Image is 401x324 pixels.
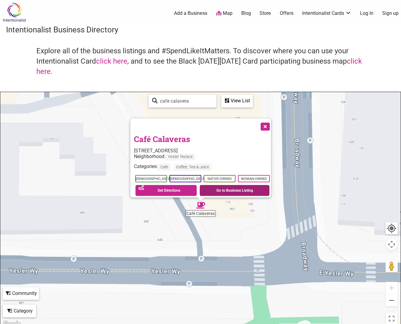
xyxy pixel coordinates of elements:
[3,288,38,299] div: Community
[238,175,270,182] span: Woman-Owned
[200,185,269,196] a: Go to Business Listing
[204,175,236,182] span: Native-Owned
[3,305,35,317] div: Category
[36,46,365,77] h4: Explore all of the business listings and #SpendLikeItMatters. To discover where you can use your ...
[221,94,253,107] div: See a list of the visible businesses
[169,175,201,182] span: [DEMOGRAPHIC_DATA]-Owned
[134,148,271,154] div: [STREET_ADDRESS]
[360,10,373,17] a: Log In
[386,282,398,294] button: Zoom in
[36,57,362,76] a: click here
[149,94,216,107] div: Type to search and filter
[259,10,271,17] a: Store
[257,118,272,134] button: Close
[134,134,190,144] a: Café Calaveras
[386,222,398,234] button: Your Location
[3,287,39,300] div: Filter by Community
[158,164,171,170] span: Cafe
[241,10,251,17] a: Blog
[174,10,207,17] a: Add a Business
[6,24,395,35] h3: Intentionalist Business Directory
[174,164,212,170] span: Coffee, Tea & Juice
[382,10,399,17] a: Sign up
[216,10,232,17] a: Map
[134,154,271,164] div: Neighborhood:
[386,238,398,250] button: Map camera controls
[196,201,205,210] div: Café Calaveras
[135,185,197,196] a: Get Directions
[302,10,351,17] a: Intentionalist Cards
[96,57,127,65] a: click here
[386,294,398,306] button: Zoom out
[135,175,167,182] span: [DEMOGRAPHIC_DATA]-Owned
[222,95,252,107] div: View List
[158,95,213,107] input: Type to find and filter...
[280,10,293,17] a: Offers
[165,154,195,160] span: Yesler Terrace
[3,305,36,317] div: Filter by category
[134,164,271,174] div: Categories:
[386,260,398,272] button: Drag Pegman onto the map to open Street View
